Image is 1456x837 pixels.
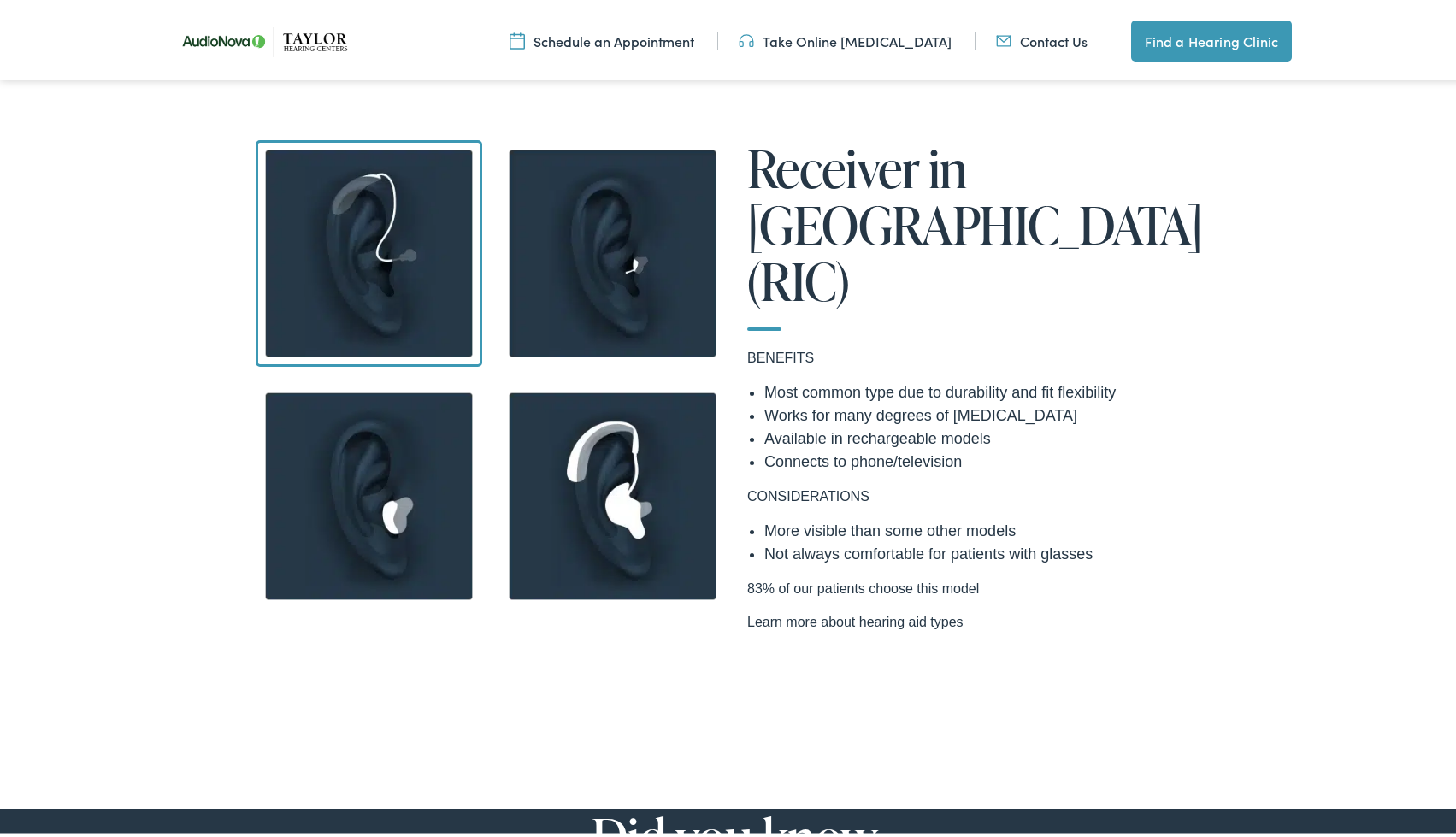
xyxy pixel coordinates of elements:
li: Most common type due to durability and fit flexibility [764,378,1209,401]
img: utility icon [996,28,1011,47]
img: utility icon [510,28,525,47]
a: Schedule an Appointment [510,28,694,47]
p: CONSIDERATIONS [747,483,1209,504]
li: Works for many degrees of [MEDICAL_DATA] [764,401,1209,424]
p: BENEFITS [747,345,1209,365]
a: Find a Hearing Clinic [1131,17,1292,58]
li: Not always comfortable for patients with glasses [764,539,1209,563]
li: Connects to phone/television [764,447,1209,470]
a: Take Online [MEDICAL_DATA] [739,28,952,47]
p: 83% of our patients choose this model [747,575,1209,629]
li: More visible than some other models [764,516,1209,539]
li: Available in rechargeable models [764,424,1209,447]
h1: Receiver in [GEOGRAPHIC_DATA] (RIC) [747,137,1209,327]
a: Learn more about hearing aid types [747,609,1209,629]
a: Contact Us [996,28,1088,47]
img: utility icon [739,28,754,47]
